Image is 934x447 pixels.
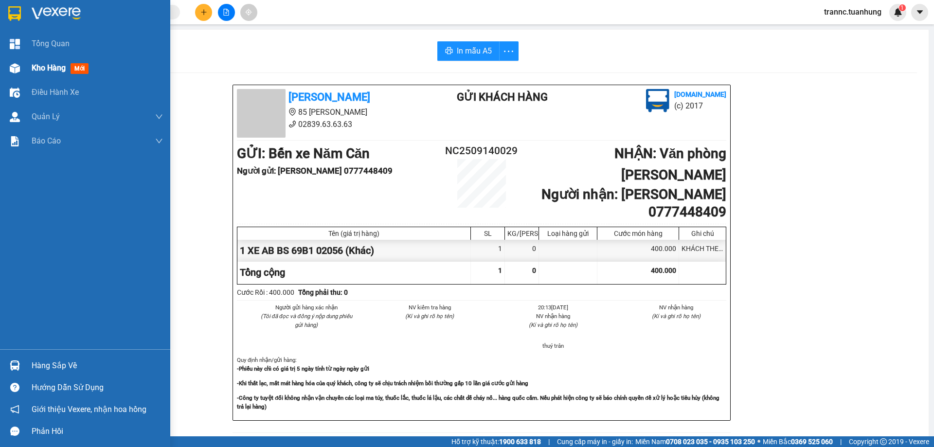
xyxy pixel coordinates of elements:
span: aim [245,9,252,16]
span: 1 [900,4,904,11]
li: NV kiểm tra hàng [380,303,480,312]
b: Người gửi : [PERSON_NAME] 0777448409 [237,166,393,176]
strong: 0708 023 035 - 0935 103 250 [666,438,755,446]
h2: NC2509140029 [441,143,522,159]
li: 02839.63.63.63 [237,118,418,130]
li: 02839.63.63.63 [4,34,185,46]
strong: 1900 633 818 [499,438,541,446]
span: Cung cấp máy in - giấy in: [557,436,633,447]
div: KHÁCH THEO XE 3308 [679,240,726,262]
b: GỬI : Bến xe Năm Căn [237,145,370,161]
b: GỬI : Bến xe Năm Căn [4,61,137,77]
span: | [840,436,842,447]
span: ⚪️ [757,440,760,444]
li: thuý trân [503,341,603,350]
b: Tổng phải thu: 0 [298,288,348,296]
div: KG/[PERSON_NAME] [507,230,536,237]
div: Quy định nhận/gửi hàng : [237,356,726,411]
span: | [548,436,550,447]
span: Tổng cộng [240,267,285,278]
div: SL [473,230,502,237]
b: [DOMAIN_NAME] [674,90,726,98]
b: Gửi khách hàng [457,91,548,103]
span: environment [56,23,64,31]
span: Kho hàng [32,63,66,72]
img: warehouse-icon [10,88,20,98]
div: Ghi chú [682,230,723,237]
span: environment [288,108,296,116]
i: (Kí và ghi rõ họ tên) [652,313,700,320]
i: (Kí và ghi rõ họ tên) [529,322,577,328]
i: (Kí và ghi rõ họ tên) [405,313,454,320]
img: warehouse-icon [10,63,20,73]
img: warehouse-icon [10,112,20,122]
li: 20:13[DATE] [503,303,603,312]
img: warehouse-icon [10,360,20,371]
span: down [155,137,163,145]
b: [PERSON_NAME] [56,6,138,18]
span: 400.000 [651,267,676,274]
span: In mẫu A5 [457,45,492,57]
span: message [10,427,19,436]
li: NV nhận hàng [503,312,603,321]
button: aim [240,4,257,21]
div: 0 [505,240,539,262]
span: Miền Nam [635,436,755,447]
span: copyright [880,438,887,445]
li: Người gửi hàng xác nhận [256,303,357,312]
button: file-add [218,4,235,21]
div: Phản hồi [32,424,163,439]
span: phone [56,36,64,43]
div: Cước món hàng [600,230,676,237]
strong: -Phiếu này chỉ có giá trị 5 ngày tính từ ngày ngày gửi [237,365,369,372]
span: plus [200,9,207,16]
span: down [155,113,163,121]
span: question-circle [10,383,19,392]
button: printerIn mẫu A5 [437,41,500,61]
span: more [500,45,518,57]
span: caret-down [916,8,924,17]
img: dashboard-icon [10,39,20,49]
img: logo-vxr [8,6,21,21]
span: 0 [532,267,536,274]
div: Hướng dẫn sử dụng [32,380,163,395]
img: logo.jpg [646,89,669,112]
b: Người nhận : [PERSON_NAME] 0777448409 [541,186,726,220]
span: Miền Bắc [763,436,833,447]
div: 1 [471,240,505,262]
li: 85 [PERSON_NAME] [4,21,185,34]
li: NV nhận hàng [627,303,727,312]
span: Tổng Quan [32,37,70,50]
sup: 1 [899,4,906,11]
span: Quản Lý [32,110,60,123]
span: printer [445,47,453,56]
div: Loại hàng gửi [541,230,594,237]
div: Cước Rồi : 400.000 [237,287,294,298]
span: Hỗ trợ kỹ thuật: [451,436,541,447]
span: phone [288,120,296,128]
span: Giới thiệu Vexere, nhận hoa hồng [32,403,146,415]
strong: -Công ty tuyệt đối không nhận vận chuyển các loại ma túy, thuốc lắc, thuốc lá lậu, các chất dễ ch... [237,394,719,410]
li: (c) 2017 [674,100,726,112]
strong: -Khi thất lạc, mất mát hàng hóa của quý khách, công ty sẽ chịu trách nhiệm bồi thường gấp 10 lần ... [237,380,528,387]
img: icon-new-feature [894,8,902,17]
div: Tên (giá trị hàng) [240,230,468,237]
div: 400.000 [597,240,679,262]
b: [PERSON_NAME] [288,91,370,103]
img: solution-icon [10,136,20,146]
button: more [499,41,519,61]
span: 1 [498,267,502,274]
button: plus [195,4,212,21]
span: mới [71,63,89,74]
button: caret-down [911,4,928,21]
li: 85 [PERSON_NAME] [237,106,418,118]
strong: 0369 525 060 [791,438,833,446]
span: Báo cáo [32,135,61,147]
span: notification [10,405,19,414]
span: file-add [223,9,230,16]
div: 1 XE AB BS 69B1 02056 (Khác) [237,240,471,262]
i: (Tôi đã đọc và đồng ý nộp dung phiếu gửi hàng) [261,313,352,328]
span: trannc.tuanhung [816,6,889,18]
div: Hàng sắp về [32,358,163,373]
b: NHẬN : Văn phòng [PERSON_NAME] [614,145,726,183]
